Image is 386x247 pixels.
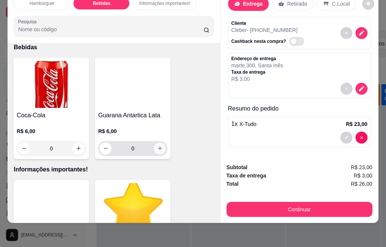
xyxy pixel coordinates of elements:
label: Automatic updates [289,37,307,46]
p: R$ 23,00 [346,120,368,128]
p: R$ 3,00 [231,75,283,83]
p: Informações importantes! [139,0,190,6]
p: 1 x [231,120,257,129]
button: decrease-product-quantity [340,83,352,95]
p: Endereço de entrega [231,56,283,62]
img: product-image [17,183,86,230]
button: decrease-product-quantity [18,142,30,155]
p: Informações importantes! [14,165,214,174]
button: Continuar [227,202,372,217]
button: increase-product-quantity [154,142,166,155]
p: Cleber - [PHONE_NUMBER] [231,26,307,34]
span: X-Tudo [239,121,256,127]
label: Pesquisa [18,18,39,25]
button: decrease-product-quantity [340,132,352,144]
button: decrease-product-quantity [340,27,352,39]
strong: Subtotal [227,164,248,170]
p: marte , 300 , Santa Inês [231,62,283,69]
img: product-image [17,61,86,108]
p: Cashback nesta compra? [231,38,286,44]
p: Cliente [231,20,307,26]
p: Bebidas [93,0,110,6]
strong: Total [227,181,239,187]
span: R$ 26,00 [351,180,372,188]
p: R$ 6,00 [98,127,167,135]
button: decrease-product-quantity [355,132,368,144]
p: Taxa de entrega [231,69,283,75]
p: R$ 6,00 [17,127,86,135]
h4: Coca-Cola [17,111,86,120]
img: product-image [98,61,167,108]
input: Pesquisa [18,26,204,33]
h4: Guarana Antartica Lata [98,111,167,120]
p: Resumo do pedido [228,104,371,113]
button: decrease-product-quantity [355,27,368,39]
img: product-image [98,183,167,230]
p: Bebidas [14,43,214,52]
button: decrease-product-quantity [355,83,368,95]
button: increase-product-quantity [72,142,84,155]
strong: Taxa de entrega [227,173,267,179]
p: Hambúrguer [29,0,55,6]
button: decrease-product-quantity [100,142,112,155]
span: R$ 3,00 [354,171,372,180]
span: R$ 23,00 [351,163,372,171]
